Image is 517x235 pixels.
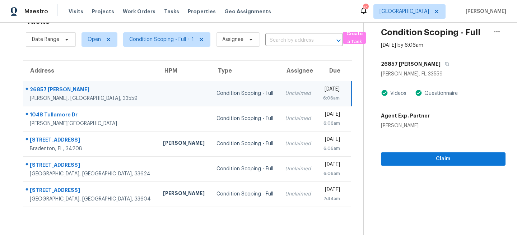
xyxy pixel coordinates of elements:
div: 1048 Tullamore Dr [30,111,152,120]
div: [DATE] [323,111,340,120]
span: Claim [387,155,500,163]
span: Maestro [24,8,48,15]
span: Properties [188,8,216,15]
span: Open [88,36,101,43]
h2: Tasks [26,17,50,24]
span: Visits [69,8,83,15]
span: [GEOGRAPHIC_DATA] [379,8,429,15]
span: Geo Assignments [224,8,271,15]
h5: 26857 [PERSON_NAME] [381,60,441,68]
div: 51 [363,4,368,11]
th: Due [317,61,351,81]
span: Projects [92,8,114,15]
div: [PERSON_NAME] [163,190,205,199]
th: Address [23,61,157,81]
div: Condition Scoping - Full [216,190,274,198]
div: 6:06am [323,95,340,102]
div: [PERSON_NAME], [GEOGRAPHIC_DATA], 33559 [30,95,152,102]
div: Condition Scoping - Full [216,115,274,122]
span: Condition Scoping - Full + 1 [129,36,194,43]
div: Videos [388,90,406,97]
div: [STREET_ADDRESS] [30,186,152,195]
div: [PERSON_NAME], FL 33559 [381,70,506,78]
div: Bradenton, FL, 34208 [30,145,152,152]
span: Create a Task [346,30,362,46]
div: [PERSON_NAME] [163,139,205,148]
th: Type [211,61,279,81]
input: Search by address [265,35,323,46]
div: Unclaimed [285,90,311,97]
div: [GEOGRAPHIC_DATA], [GEOGRAPHIC_DATA], 33624 [30,170,152,178]
button: Open [334,36,344,46]
h2: Condition Scoping - Full [381,29,480,36]
button: Claim [381,152,506,166]
div: 6:06am [323,170,340,177]
div: Condition Scoping - Full [216,90,274,97]
img: Artifact Present Icon [381,89,388,97]
th: Assignee [279,61,317,81]
div: 6:06am [323,145,340,152]
div: [STREET_ADDRESS] [30,136,152,145]
th: HPM [157,61,211,81]
span: Assignee [222,36,243,43]
h5: Agent Exp. Partner [381,112,430,119]
div: [DATE] by 6:06am [381,42,423,49]
div: 26857 [PERSON_NAME] [30,86,152,95]
div: 7:44am [323,195,340,202]
span: [PERSON_NAME] [463,8,506,15]
div: [DATE] [323,86,340,95]
div: [DATE] [323,186,340,195]
span: Work Orders [123,8,155,15]
span: Date Range [32,36,59,43]
div: [STREET_ADDRESS] [30,161,152,170]
div: [GEOGRAPHIC_DATA], [GEOGRAPHIC_DATA], 33604 [30,195,152,203]
div: 6:06am [323,120,340,127]
div: Unclaimed [285,165,311,172]
div: Unclaimed [285,190,311,198]
span: Tasks [164,9,179,14]
div: [PERSON_NAME] [381,122,430,129]
div: [PERSON_NAME][GEOGRAPHIC_DATA] [30,120,152,127]
div: Unclaimed [285,115,311,122]
div: Questionnaire [422,90,458,97]
div: [DATE] [323,136,340,145]
div: Condition Scoping - Full [216,140,274,147]
img: Artifact Present Icon [415,89,422,97]
div: [DATE] [323,161,340,170]
div: Condition Scoping - Full [216,165,274,172]
button: Create a Task [343,32,366,44]
div: Unclaimed [285,140,311,147]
